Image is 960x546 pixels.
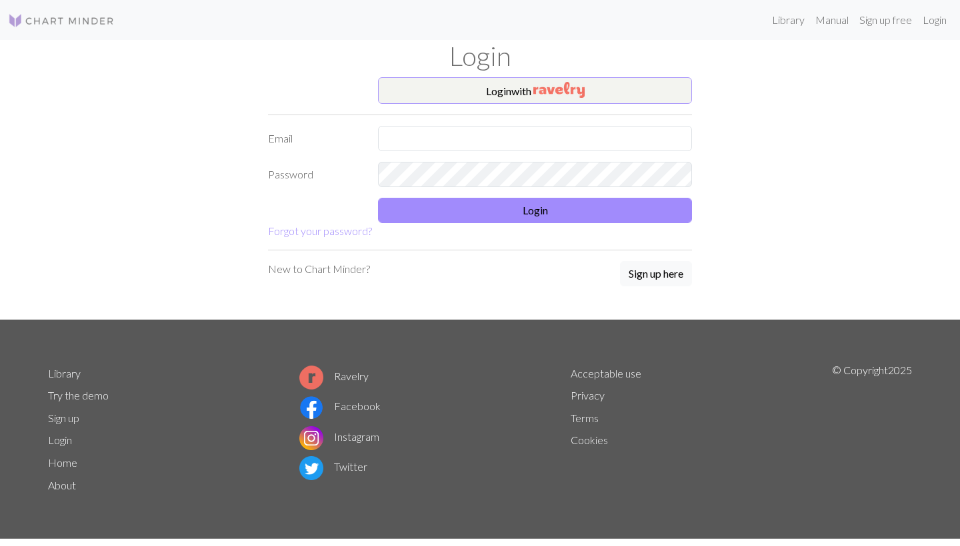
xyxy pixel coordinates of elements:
[378,198,692,223] button: Login
[268,224,372,237] a: Forgot your password?
[48,456,77,469] a: Home
[48,389,109,402] a: Try the demo
[299,396,323,419] img: Facebook logo
[48,367,81,380] a: Library
[810,7,854,33] a: Manual
[378,77,692,104] button: Loginwith
[620,261,692,288] a: Sign up here
[299,366,323,390] img: Ravelry logo
[620,261,692,286] button: Sign up here
[571,367,641,380] a: Acceptable use
[533,82,585,98] img: Ravelry
[299,370,369,382] a: Ravelry
[571,433,608,446] a: Cookies
[8,13,115,29] img: Logo
[299,426,323,450] img: Instagram logo
[260,126,370,151] label: Email
[48,479,76,491] a: About
[832,362,912,497] p: © Copyright 2025
[299,400,381,412] a: Facebook
[268,261,370,277] p: New to Chart Minder?
[767,7,810,33] a: Library
[917,7,952,33] a: Login
[571,411,599,424] a: Terms
[299,430,379,443] a: Instagram
[299,460,367,473] a: Twitter
[571,389,605,402] a: Privacy
[854,7,917,33] a: Sign up free
[260,162,370,187] label: Password
[40,40,920,72] h1: Login
[48,411,79,424] a: Sign up
[299,456,323,480] img: Twitter logo
[48,433,72,446] a: Login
